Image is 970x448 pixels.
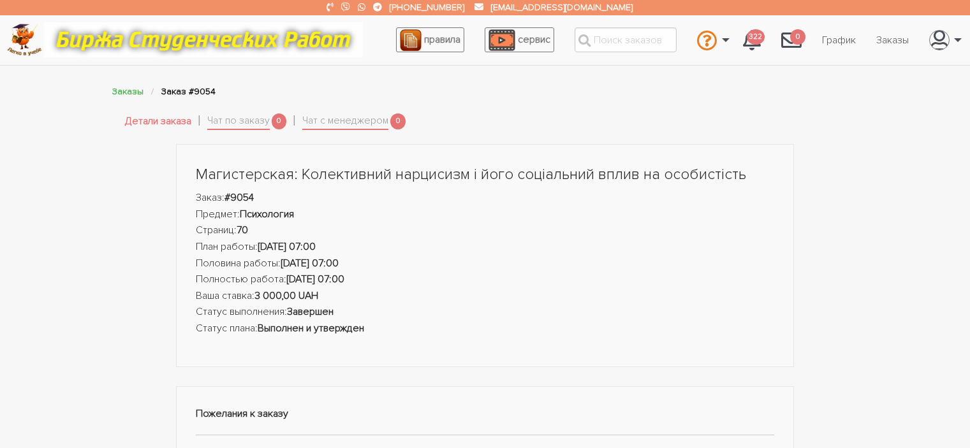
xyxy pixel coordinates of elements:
img: motto-12e01f5a76059d5f6a28199ef077b1f78e012cfde436ab5cf1d4517935686d32.gif [44,22,363,57]
li: Заказ: [196,190,775,206]
h1: Магистерская: Колективний нарцисизм і його соціальний вплив на особистість [196,164,775,185]
a: [EMAIL_ADDRESS][DOMAIN_NAME] [491,2,633,13]
strong: [DATE] 07:00 [286,273,344,285]
li: Ваша ставка: [196,288,775,305]
a: Чат с менеджером [302,113,388,131]
strong: [DATE] 07:00 [258,240,316,253]
strong: 70 [237,224,248,236]
span: 0 [790,29,805,45]
strong: #9054 [224,191,254,204]
a: Заказы [112,86,143,97]
img: logo-c4363faeb99b52c628a42810ed6dfb4293a56d4e4775eb116515dfe7f33672af.png [7,24,42,56]
input: Поиск заказов [575,27,677,52]
li: Статус плана: [196,321,775,337]
strong: Выполнен и утвержден [258,322,364,335]
li: Полностью работа: [196,271,775,288]
span: 0 [390,113,406,129]
li: Предмет: [196,206,775,223]
span: 322 [747,29,765,45]
strong: [DATE] 07:00 [281,257,339,270]
a: сервис [485,27,554,52]
img: agreement_icon-feca34a61ba7f3d1581b08bc946b2ec1ccb426f67415f344566775c155b7f62c.png [400,29,422,51]
span: сервис [518,33,550,46]
span: 0 [272,113,287,129]
li: Страниц: [196,222,775,239]
strong: 3 000,00 UAH [254,289,318,302]
a: [PHONE_NUMBER] [390,2,464,13]
a: Детали заказа [125,113,191,130]
a: Заказы [866,28,919,52]
span: правила [424,33,460,46]
li: Статус выполнения: [196,304,775,321]
strong: Пожелания к заказу [196,407,288,420]
a: Чат по заказу [207,113,270,131]
a: 322 [733,23,771,57]
li: Половина работы: [196,256,775,272]
a: 0 [771,23,812,57]
a: правила [396,27,464,52]
li: Заказ #9054 [161,84,216,99]
strong: Психология [240,208,294,220]
li: План работы: [196,239,775,256]
img: play_icon-49f7f135c9dc9a03216cfdbccbe1e3994649169d890fb554cedf0eac35a01ba8.png [489,29,515,51]
a: График [812,28,866,52]
strong: Завершен [287,305,334,318]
